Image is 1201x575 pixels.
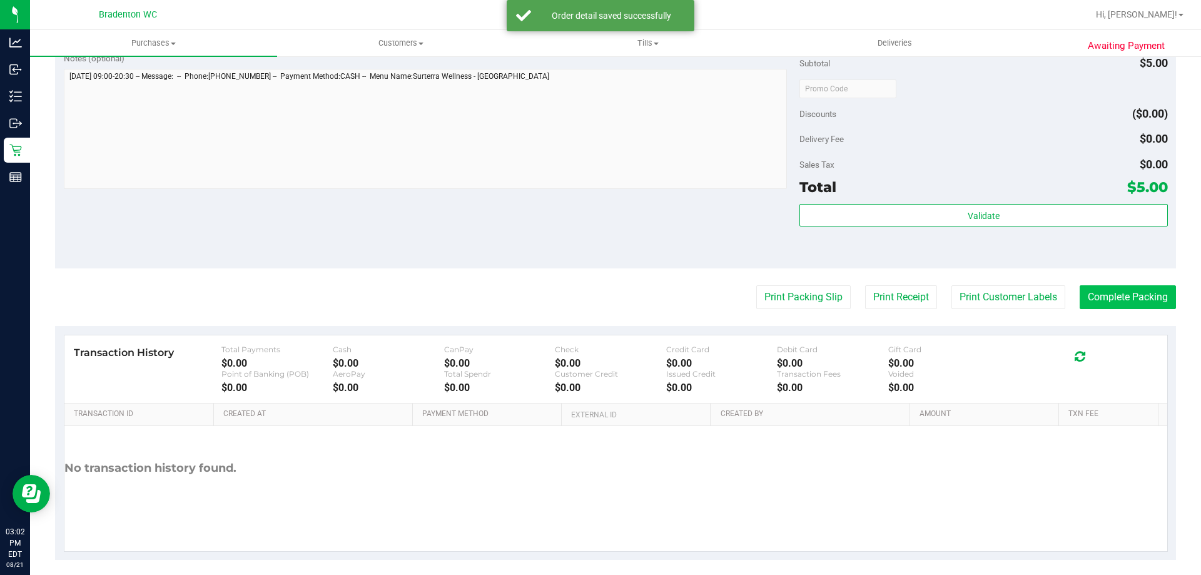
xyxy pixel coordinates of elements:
span: Purchases [30,38,277,49]
a: Payment Method [422,409,557,419]
a: Txn Fee [1068,409,1153,419]
div: $0.00 [333,382,444,394]
span: $5.00 [1127,178,1168,196]
span: Awaiting Payment [1088,39,1165,53]
div: $0.00 [777,357,888,369]
a: Deliveries [771,30,1018,56]
div: $0.00 [444,382,555,394]
inline-svg: Inbound [9,63,22,76]
a: Created At [223,409,407,419]
div: $0.00 [555,382,666,394]
iframe: Resource center [13,475,50,512]
div: Transaction Fees [777,369,888,379]
span: Hi, [PERSON_NAME]! [1096,9,1177,19]
span: ($0.00) [1132,107,1168,120]
div: Cash [333,345,444,354]
span: $0.00 [1140,132,1168,145]
div: $0.00 [221,357,333,369]
span: Validate [968,211,1000,221]
div: $0.00 [221,382,333,394]
div: AeroPay [333,369,444,379]
button: Complete Packing [1080,285,1176,309]
div: Total Spendr [444,369,555,379]
div: CanPay [444,345,555,354]
div: $0.00 [444,357,555,369]
a: Purchases [30,30,277,56]
span: $0.00 [1140,158,1168,171]
div: $0.00 [666,382,778,394]
span: Total [799,178,836,196]
div: Total Payments [221,345,333,354]
span: Tills [525,38,771,49]
span: Customers [278,38,524,49]
inline-svg: Inventory [9,90,22,103]
div: Voided [888,369,1000,379]
button: Print Receipt [865,285,937,309]
input: Promo Code [799,79,896,98]
a: Customers [277,30,524,56]
a: Transaction ID [74,409,209,419]
span: Deliveries [861,38,929,49]
div: Point of Banking (POB) [221,369,333,379]
p: 03:02 PM EDT [6,526,24,560]
inline-svg: Reports [9,171,22,183]
button: Print Packing Slip [756,285,851,309]
span: $5.00 [1140,56,1168,69]
div: $0.00 [666,357,778,369]
div: $0.00 [888,382,1000,394]
span: Discounts [799,103,836,125]
inline-svg: Outbound [9,117,22,130]
span: Delivery Fee [799,134,844,144]
div: $0.00 [333,357,444,369]
a: Amount [920,409,1054,419]
div: No transaction history found. [64,426,236,511]
th: External ID [561,404,710,426]
span: Subtotal [799,58,830,68]
inline-svg: Analytics [9,36,22,49]
inline-svg: Retail [9,144,22,156]
span: Sales Tax [799,160,834,170]
div: $0.00 [888,357,1000,369]
div: Order detail saved successfully [538,9,685,22]
span: Notes (optional) [64,53,124,63]
div: Debit Card [777,345,888,354]
div: Check [555,345,666,354]
div: Issued Credit [666,369,778,379]
div: $0.00 [777,382,888,394]
button: Print Customer Labels [951,285,1065,309]
button: Validate [799,204,1167,226]
div: Customer Credit [555,369,666,379]
p: 08/21 [6,560,24,569]
div: Credit Card [666,345,778,354]
div: $0.00 [555,357,666,369]
a: Tills [524,30,771,56]
span: Bradenton WC [99,9,157,20]
a: Created By [721,409,905,419]
div: Gift Card [888,345,1000,354]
